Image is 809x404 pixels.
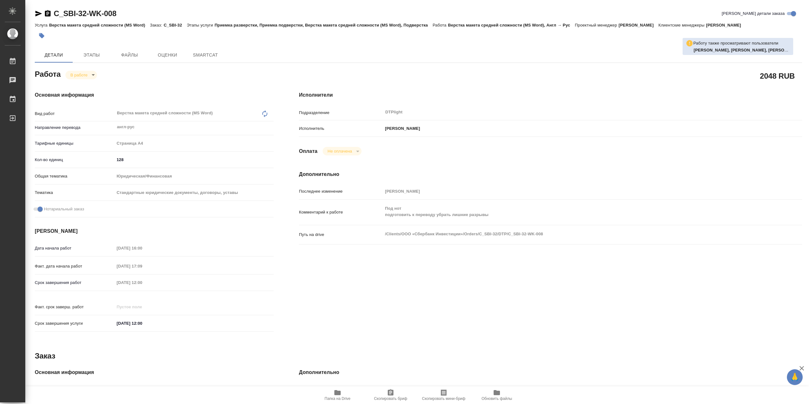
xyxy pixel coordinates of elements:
button: Скопировать ссылку для ЯМессенджера [35,10,42,17]
button: Добавить тэг [35,29,49,43]
p: C_SBI-32 [164,23,187,27]
span: Нотариальный заказ [44,206,84,212]
p: Верстка макета средней сложности (MS Word), Англ → Рус [448,23,575,27]
button: Обновить файлы [470,386,523,404]
button: Скопировать ссылку [44,10,52,17]
p: Приемка разверстки, Приемка подверстки, Верстка макета средней сложности (MS Word), Подверстка [215,23,433,27]
textarea: Под нот подготовить к переводу убрать лишние разрывы [383,203,760,220]
p: Последнее изменение [299,188,383,195]
div: Юридическая/Финансовая [114,171,274,182]
div: Стандартные юридические документы, договоры, уставы [114,187,274,198]
p: Вид работ [35,111,114,117]
span: Этапы [76,51,107,59]
span: [PERSON_NAME] детали заказа [722,10,785,17]
div: В работе [323,147,362,155]
input: Пустое поле [114,278,170,287]
div: Страница А4 [114,138,274,149]
span: 🙏 [789,371,800,384]
span: Скопировать бриф [374,396,407,401]
button: Не оплачена [326,148,354,154]
p: Подразделение [299,110,383,116]
button: 🙏 [787,369,803,385]
p: [PERSON_NAME] [619,23,659,27]
span: Скопировать мини-бриф [422,396,465,401]
p: Срок завершения услуги [35,320,114,327]
textarea: /Clients/ООО «Сбербанк Инвестиции»/Orders/C_SBI-32/DTP/C_SBI-32-WK-008 [383,229,760,239]
p: Направление перевода [35,124,114,131]
p: Услуга [35,23,49,27]
h4: Дополнительно [299,369,802,376]
h4: Дополнительно [299,171,802,178]
p: Клиентские менеджеры [658,23,706,27]
input: Пустое поле [114,302,170,311]
h2: Заказ [35,351,55,361]
p: Тематика [35,190,114,196]
span: Папка на Drive [325,396,350,401]
input: Пустое поле [114,262,170,271]
input: Пустое поле [383,187,760,196]
p: Дата начала работ [35,245,114,251]
h4: Исполнители [299,91,802,99]
h2: 2048 RUB [760,70,795,81]
p: Этапы услуги [187,23,215,27]
input: Пустое поле [383,385,760,394]
button: В работе [69,72,89,78]
p: Общая тематика [35,173,114,179]
span: Оценки [152,51,183,59]
p: Комментарий к работе [299,209,383,215]
p: Факт. дата начала работ [35,263,114,269]
input: Пустое поле [114,244,170,253]
button: Скопировать бриф [364,386,417,404]
p: [PERSON_NAME] [706,23,746,27]
h4: Основная информация [35,91,274,99]
p: Верстка макета средней сложности (MS Word) [49,23,150,27]
h2: Работа [35,68,61,79]
p: Работу также просматривают пользователи [693,40,778,46]
span: Обновить файлы [482,396,512,401]
h4: Оплата [299,148,318,155]
h4: Основная информация [35,369,274,376]
p: Работа [433,23,448,27]
input: Пустое поле [114,385,274,394]
p: Срок завершения работ [35,280,114,286]
div: В работе [65,71,97,79]
p: Путь на drive [299,232,383,238]
input: ✎ Введи что-нибудь [114,155,274,164]
span: Детали [39,51,69,59]
p: Заказ: [150,23,163,27]
span: SmartCat [190,51,221,59]
button: Скопировать мини-бриф [417,386,470,404]
p: Проектный менеджер [575,23,618,27]
a: C_SBI-32-WK-008 [54,9,116,18]
p: [PERSON_NAME] [383,125,420,132]
p: Исполнитель [299,125,383,132]
p: Тарифные единицы [35,140,114,147]
p: Факт. срок заверш. работ [35,304,114,310]
input: ✎ Введи что-нибудь [114,319,170,328]
p: Кол-во единиц [35,157,114,163]
p: Архипова Екатерина, Крамник Артём, Кучеренко Оксана [694,47,790,53]
h4: [PERSON_NAME] [35,227,274,235]
span: Файлы [114,51,145,59]
button: Папка на Drive [311,386,364,404]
